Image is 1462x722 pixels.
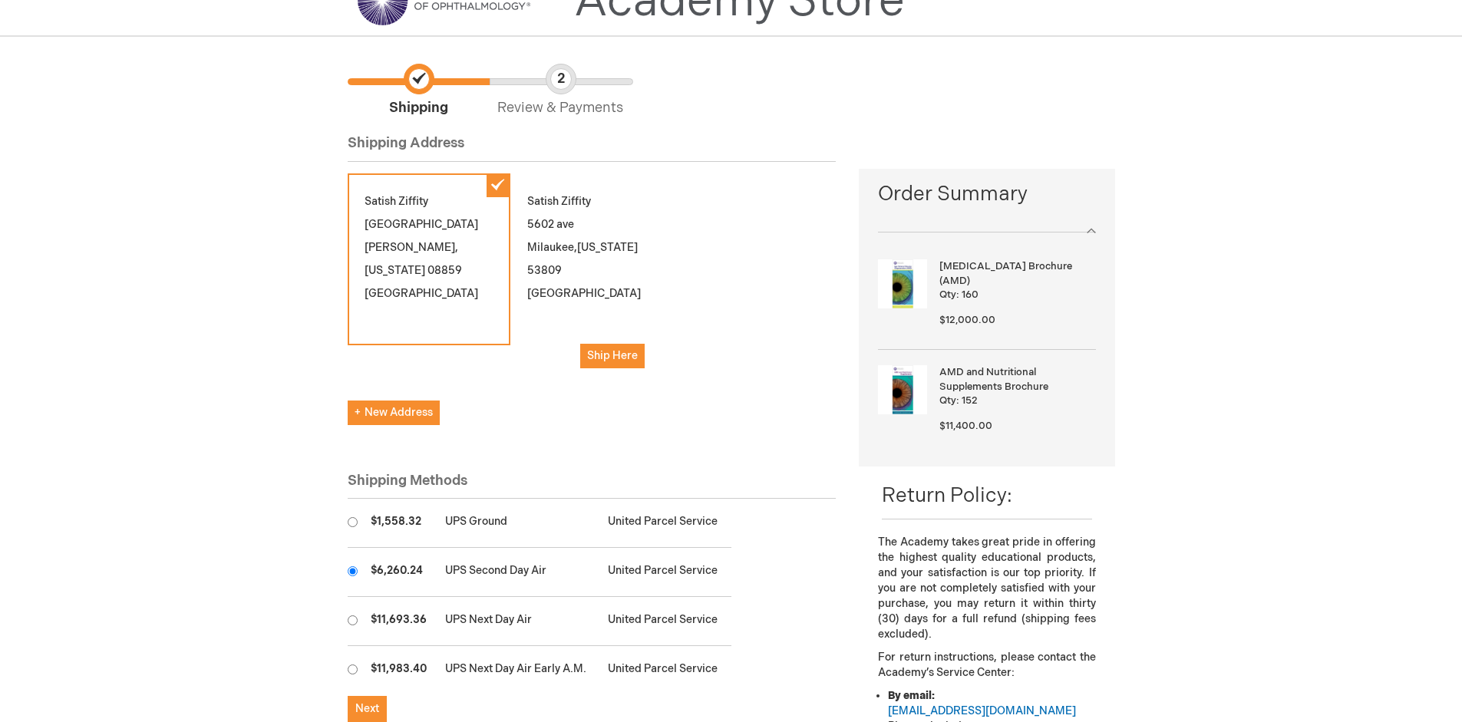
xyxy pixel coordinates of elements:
[939,314,995,326] span: $12,000.00
[355,702,379,715] span: Next
[348,64,490,118] span: Shipping
[348,696,387,722] button: Next
[600,646,731,695] td: United Parcel Service
[600,597,731,646] td: United Parcel Service
[600,499,731,548] td: United Parcel Service
[437,548,601,597] td: UPS Second Day Air
[580,344,645,368] button: Ship Here
[577,241,638,254] span: [US_STATE]
[355,406,433,419] span: New Address
[574,241,577,254] span: ,
[371,613,427,626] span: $11,693.36
[371,564,423,577] span: $6,260.24
[371,515,421,528] span: $1,558.32
[878,180,1095,216] span: Order Summary
[882,484,1012,508] span: Return Policy:
[437,499,601,548] td: UPS Ground
[600,548,731,597] td: United Parcel Service
[939,394,956,407] span: Qty
[365,264,425,277] span: [US_STATE]
[878,535,1095,642] p: The Academy takes great pride in offering the highest quality educational products, and your sati...
[962,394,978,407] span: 152
[490,64,632,118] span: Review & Payments
[455,241,458,254] span: ,
[371,662,427,675] span: $11,983.40
[939,259,1091,288] strong: [MEDICAL_DATA] Brochure (AMD)
[878,650,1095,681] p: For return instructions, please contact the Academy’s Service Center:
[348,134,837,162] div: Shipping Address
[878,259,927,308] img: Age-Related Macular Degeneration Brochure (AMD)
[888,689,935,702] strong: By email:
[437,597,601,646] td: UPS Next Day Air
[962,288,979,301] span: 160
[437,646,601,695] td: UPS Next Day Air Early A.M.
[878,365,927,414] img: AMD and Nutritional Supplements Brochure
[348,471,837,499] div: Shipping Methods
[939,420,992,432] span: $11,400.00
[939,365,1091,394] strong: AMD and Nutritional Supplements Brochure
[939,288,956,301] span: Qty
[348,401,440,425] button: New Address
[348,173,510,345] div: Satish Ziffity [GEOGRAPHIC_DATA] [PERSON_NAME] 08859 [GEOGRAPHIC_DATA]
[510,173,673,385] div: Satish Ziffity 5602 ave Milaukee 53809 [GEOGRAPHIC_DATA]
[587,349,638,362] span: Ship Here
[888,704,1076,717] a: [EMAIL_ADDRESS][DOMAIN_NAME]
